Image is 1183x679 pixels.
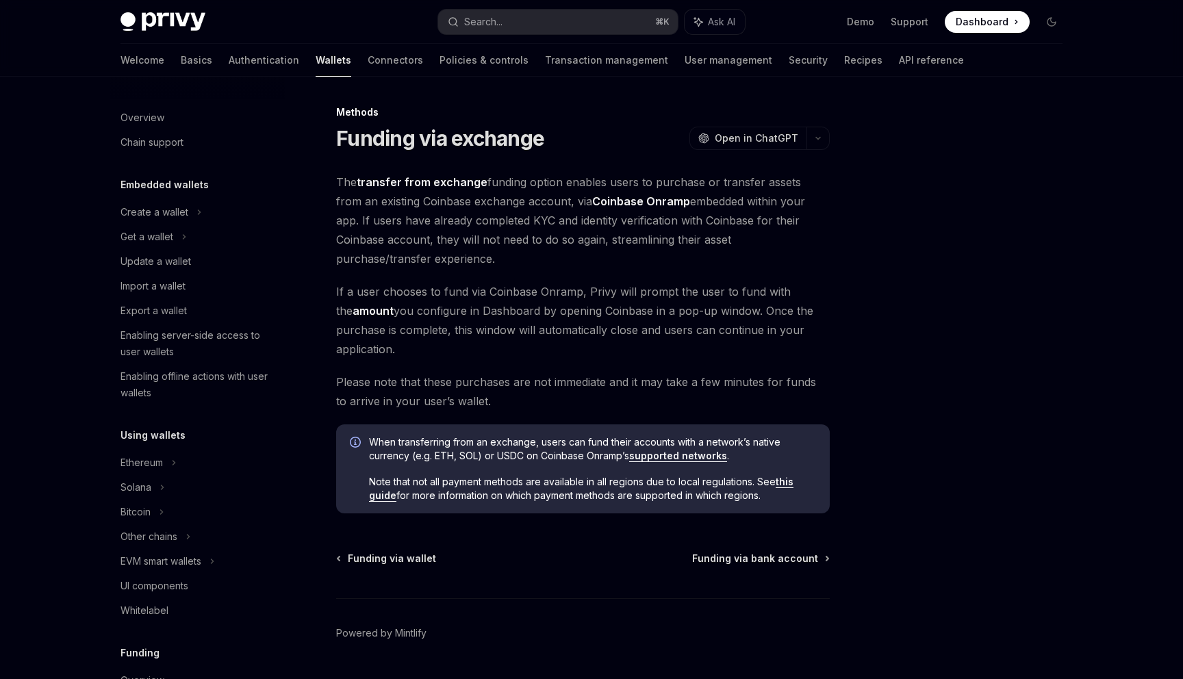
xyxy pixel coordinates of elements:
[120,528,177,545] div: Other chains
[844,44,882,77] a: Recipes
[685,44,772,77] a: User management
[110,574,285,598] a: UI components
[689,127,806,150] button: Open in ChatGPT
[110,249,285,274] a: Update a wallet
[120,303,187,319] div: Export a wallet
[438,10,678,34] button: Search...⌘K
[110,274,285,298] a: Import a wallet
[120,327,277,360] div: Enabling server-side access to user wallets
[120,645,160,661] h5: Funding
[692,552,818,565] span: Funding via bank account
[120,12,205,31] img: dark logo
[120,578,188,594] div: UI components
[120,229,173,245] div: Get a wallet
[120,110,164,126] div: Overview
[120,479,151,496] div: Solana
[110,105,285,130] a: Overview
[110,364,285,405] a: Enabling offline actions with user wallets
[545,44,668,77] a: Transaction management
[353,304,394,318] a: amount
[110,130,285,155] a: Chain support
[336,126,544,151] h1: Funding via exchange
[336,626,427,640] a: Powered by Mintlify
[120,44,164,77] a: Welcome
[120,427,186,444] h5: Using wallets
[229,44,299,77] a: Authentication
[789,44,828,77] a: Security
[348,552,436,565] span: Funding via wallet
[357,175,487,189] strong: transfer from exchange
[120,177,209,193] h5: Embedded wallets
[956,15,1008,29] span: Dashboard
[369,475,816,502] span: Note that not all payment methods are available in all regions due to local regulations. See for ...
[120,602,168,619] div: Whitelabel
[708,15,735,29] span: Ask AI
[336,282,830,359] span: If a user chooses to fund via Coinbase Onramp, Privy will prompt the user to fund with the you co...
[120,454,163,471] div: Ethereum
[1041,11,1063,33] button: Toggle dark mode
[316,44,351,77] a: Wallets
[110,298,285,323] a: Export a wallet
[338,552,436,565] a: Funding via wallet
[847,15,874,29] a: Demo
[440,44,529,77] a: Policies & controls
[369,435,816,463] span: When transferring from an exchange, users can fund their accounts with a network’s native currenc...
[464,14,503,30] div: Search...
[899,44,964,77] a: API reference
[120,553,201,569] div: EVM smart wallets
[592,194,690,209] a: Coinbase Onramp
[368,44,423,77] a: Connectors
[120,278,186,294] div: Import a wallet
[336,372,830,411] span: Please note that these purchases are not immediate and it may take a few minutes for funds to arr...
[110,323,285,364] a: Enabling server-side access to user wallets
[120,368,277,401] div: Enabling offline actions with user wallets
[120,253,191,270] div: Update a wallet
[110,598,285,623] a: Whitelabel
[120,504,151,520] div: Bitcoin
[120,204,188,220] div: Create a wallet
[336,172,830,268] span: The funding option enables users to purchase or transfer assets from an existing Coinbase exchang...
[655,16,670,27] span: ⌘ K
[350,437,364,450] svg: Info
[629,450,727,462] a: supported networks
[945,11,1030,33] a: Dashboard
[685,10,745,34] button: Ask AI
[181,44,212,77] a: Basics
[336,105,830,119] div: Methods
[891,15,928,29] a: Support
[120,134,183,151] div: Chain support
[692,552,828,565] a: Funding via bank account
[369,476,793,502] a: this guide
[715,131,798,145] span: Open in ChatGPT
